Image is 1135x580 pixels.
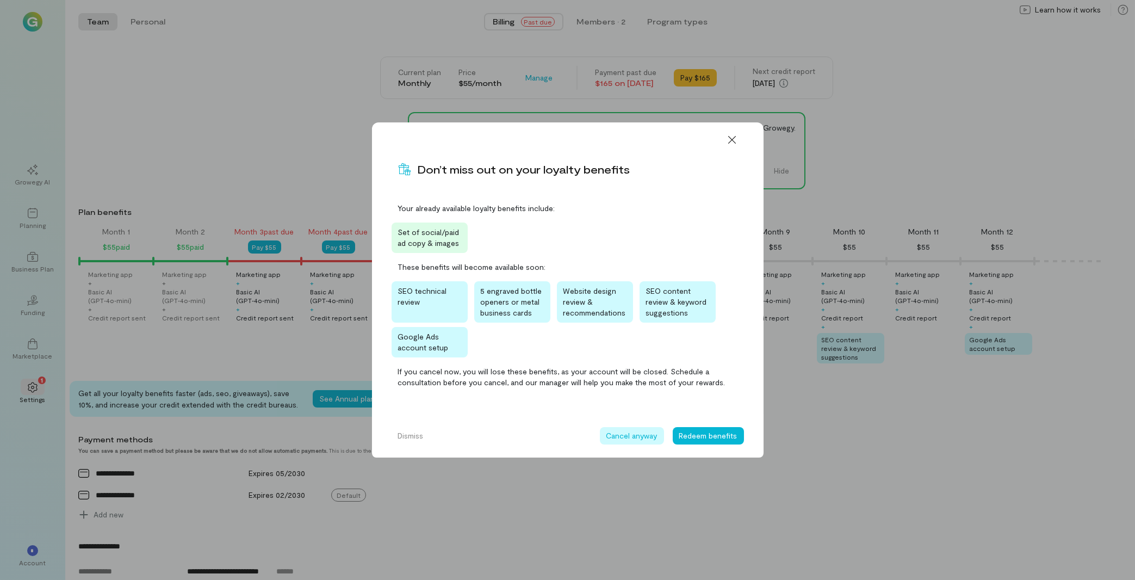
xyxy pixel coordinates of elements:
div: Don’t miss out on your loyalty benefits [418,162,630,177]
span: If you cancel now, you will lose these benefits, as your account will be closed. Schedule a consu... [398,366,737,388]
span: Your already available loyalty benefits include: [398,203,737,214]
span: 5 engraved bottle openers or metal business cards [481,286,542,317]
span: These benefits will become available soon: [398,262,737,273]
span: SEO technical review [398,286,447,306]
span: Website design review & recommendations [563,286,626,317]
button: Cancel anyway [600,427,664,445]
span: SEO content review & keyword suggestions [646,286,707,317]
span: Google Ads account setup [398,332,449,352]
span: Set of social/paid ad copy & images [398,227,460,248]
button: Dismiss [392,427,430,445]
button: Redeem benefits [673,427,744,445]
